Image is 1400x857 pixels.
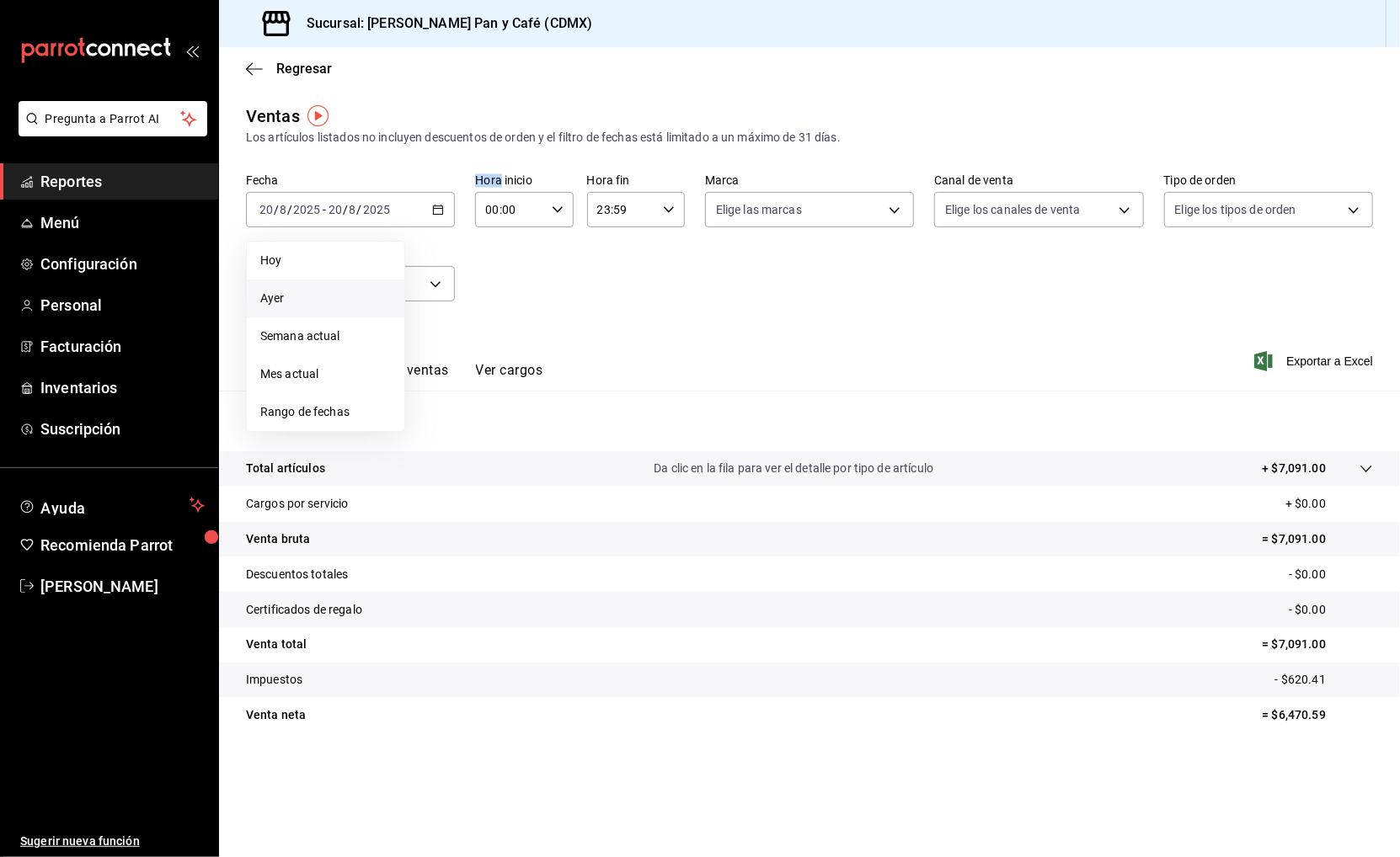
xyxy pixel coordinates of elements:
[246,671,302,689] p: Impuestos
[1175,201,1296,218] span: Elige los tipos de orden
[349,203,357,216] input: --
[40,170,205,193] span: Reportes
[19,101,207,136] button: Pregunta a Parrot AI
[705,175,914,187] label: Marca
[1164,175,1373,187] label: Tipo de orden
[934,175,1143,187] label: Canal de venta
[1263,460,1326,477] p: + $7,091.00
[293,13,592,34] h3: Sucursal: [PERSON_NAME] Pan y Café (CDMX)
[246,460,325,477] p: Total artículos
[1289,601,1373,619] p: - $0.00
[382,362,449,391] button: Ver ventas
[12,122,207,140] a: Pregunta a Parrot AI
[40,575,205,598] span: [PERSON_NAME]
[246,495,349,513] p: Cargos por servicio
[246,566,348,583] p: Descuentos totales
[246,636,307,653] p: Venta total
[654,460,933,477] p: Da clic en la fila para ver el detalle por tipo de artículo
[246,411,1373,431] p: Resumen
[1285,495,1373,513] p: + $0.00
[40,495,183,515] span: Ayuda
[1289,566,1373,583] p: - $0.00
[279,203,287,216] input: --
[246,601,362,619] p: Certificados de regalo
[20,833,205,850] span: Sugerir nueva función
[260,290,391,307] span: Ayer
[45,110,181,128] span: Pregunta a Parrot AI
[40,253,205,275] span: Configuración
[1258,351,1373,371] button: Exportar a Excel
[362,203,391,216] input: ----
[323,203,326,216] span: -
[273,362,542,391] div: navigation tabs
[1275,671,1373,689] p: - $620.41
[274,203,279,216] span: /
[260,252,391,269] span: Hoy
[587,175,685,187] label: Hora fin
[716,201,802,218] span: Elige las marcas
[276,61,332,77] span: Regresar
[260,365,391,383] span: Mes actual
[1263,636,1373,653] p: = $7,091.00
[343,203,348,216] span: /
[260,327,391,345] span: Semana actual
[246,175,455,187] label: Fecha
[945,201,1080,218] span: Elige los canales de venta
[328,203,343,216] input: --
[40,376,205,399] span: Inventarios
[185,44,199,57] button: open_drawer_menu
[475,175,573,187] label: Hora inicio
[40,211,205,234] span: Menú
[246,129,1373,146] div: Los artículos listados no incluyen descuentos de orden y el filtro de fechas está limitado a un m...
[476,362,543,391] button: Ver cargos
[1263,530,1373,548] p: = $7,091.00
[260,403,391,421] span: Rango de fechas
[292,203,321,216] input: ----
[246,104,300,129] div: Ventas
[246,530,310,548] p: Venta bruta
[246,706,306,724] p: Venta neta
[40,418,205,440] span: Suscripción
[259,203,274,216] input: --
[40,534,205,556] span: Recomienda Parrot
[246,61,332,77] button: Regresar
[1263,706,1373,724] p: = $6,470.59
[287,203,292,216] span: /
[357,203,362,216] span: /
[307,105,329,126] img: Tooltip marker
[40,335,205,358] span: Facturación
[40,294,205,317] span: Personal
